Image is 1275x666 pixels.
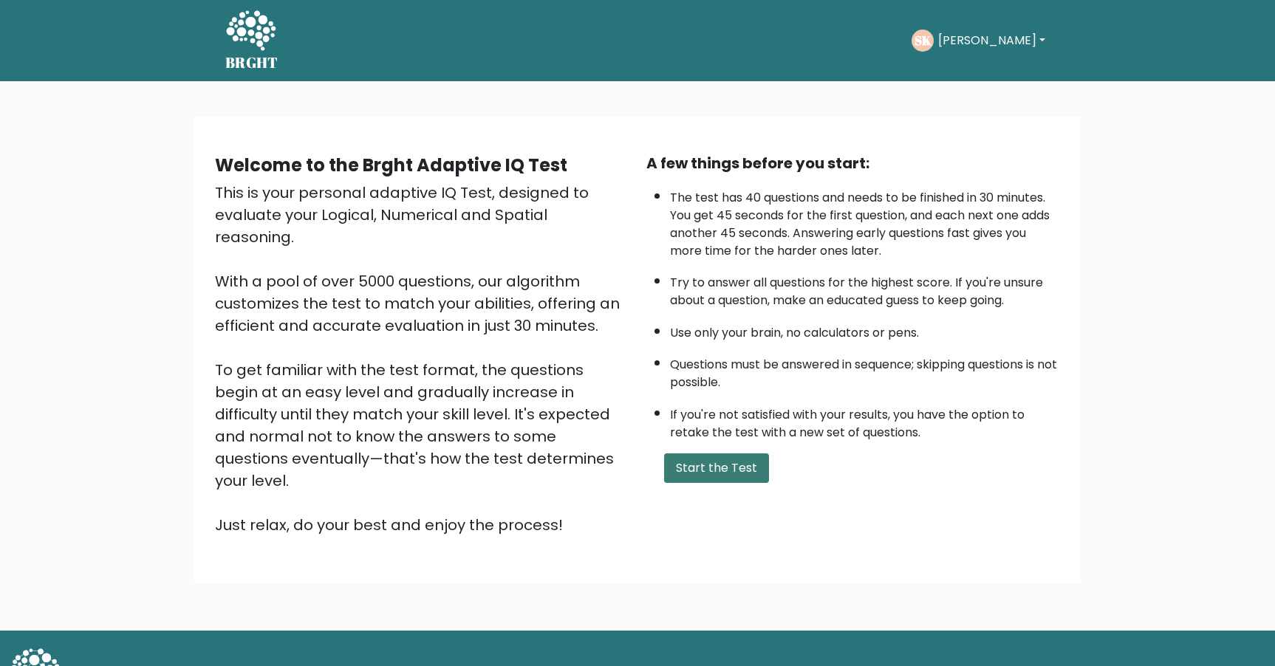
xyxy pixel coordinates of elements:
li: The test has 40 questions and needs to be finished in 30 minutes. You get 45 seconds for the firs... [670,182,1060,260]
h5: BRGHT [225,54,278,72]
li: Try to answer all questions for the highest score. If you're unsure about a question, make an edu... [670,267,1060,309]
button: Start the Test [664,453,769,483]
button: [PERSON_NAME] [934,31,1050,50]
li: Questions must be answered in sequence; skipping questions is not possible. [670,349,1060,391]
li: If you're not satisfied with your results, you have the option to retake the test with a new set ... [670,399,1060,442]
div: A few things before you start: [646,152,1060,174]
li: Use only your brain, no calculators or pens. [670,317,1060,342]
b: Welcome to the Brght Adaptive IQ Test [215,153,567,177]
a: BRGHT [225,6,278,75]
text: SK [915,32,932,49]
div: This is your personal adaptive IQ Test, designed to evaluate your Logical, Numerical and Spatial ... [215,182,629,536]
